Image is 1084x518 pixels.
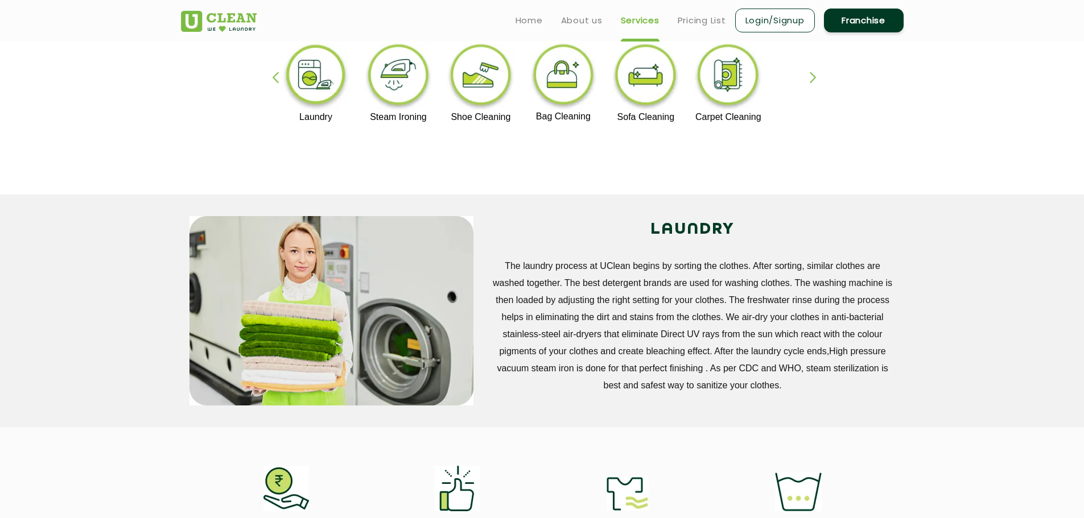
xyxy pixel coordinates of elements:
[693,112,763,122] p: Carpet Cleaning
[775,473,822,511] img: uses_less_fresh_water_11zon.webp
[561,14,603,27] a: About us
[446,112,516,122] p: Shoe Cleaning
[189,216,473,405] img: service_main_image_11zon.webp
[281,112,351,122] p: Laundry
[611,42,681,112] img: sofa_cleaning_11zon.webp
[607,477,649,511] img: uv_safe_air_drying_11zon.webp
[621,14,660,27] a: Services
[491,216,895,243] h2: LAUNDRY
[263,466,309,511] img: affordable_rates_11zon.webp
[529,42,599,111] img: bag_cleaning_11zon.webp
[735,9,815,32] a: Login/Signup
[516,14,543,27] a: Home
[491,258,895,394] p: The laundry process at UClean begins by sorting the clothes. After sorting, similar clothes are w...
[824,9,904,32] a: Franchise
[434,466,480,511] img: skin_friendly_11zon.webp
[611,112,681,122] p: Sofa Cleaning
[529,111,599,122] p: Bag Cleaning
[364,42,434,112] img: steam_ironing_11zon.webp
[181,11,257,32] img: UClean Laundry and Dry Cleaning
[693,42,763,112] img: carpet_cleaning_11zon.webp
[364,112,434,122] p: Steam Ironing
[446,42,516,112] img: shoe_cleaning_11zon.webp
[281,42,351,112] img: laundry_cleaning_11zon.webp
[678,14,726,27] a: Pricing List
